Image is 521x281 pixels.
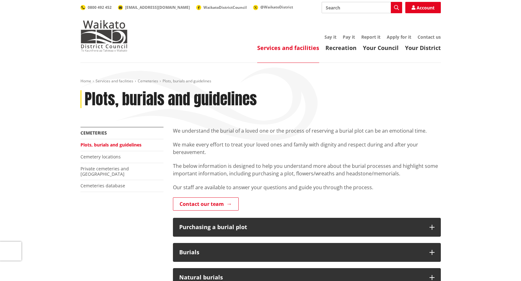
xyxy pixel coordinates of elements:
[80,5,112,10] a: 0800 492 452
[196,5,247,10] a: WaikatoDistrictCouncil
[80,79,441,84] nav: breadcrumb
[173,243,441,262] button: Burials
[80,20,128,52] img: Waikato District Council - Te Kaunihera aa Takiwaa o Waikato
[173,162,441,177] p: The below information is designed to help you understand more about the burial processes and high...
[88,5,112,10] span: 0800 492 452
[387,34,411,40] a: Apply for it
[179,274,423,281] div: Natural burials
[260,4,293,10] span: @WaikatoDistrict
[80,183,125,189] a: Cemeteries database
[173,197,239,211] a: Contact our team
[85,90,257,108] h1: Plots, burials and guidelines
[80,130,107,136] a: Cemeteries
[80,142,141,148] a: Plots, burials and guidelines
[343,34,355,40] a: Pay it
[179,224,423,230] div: Purchasing a burial plot
[257,44,319,52] a: Services and facilities
[405,2,441,13] a: Account
[322,2,402,13] input: Search input
[405,44,441,52] a: Your District
[418,34,441,40] a: Contact us
[203,5,247,10] span: WaikatoDistrictCouncil
[80,154,121,160] a: Cemetery locations
[173,184,441,191] p: Our staff are available to answer your questions and guide you through the process.
[361,34,380,40] a: Report it
[118,5,190,10] a: [EMAIL_ADDRESS][DOMAIN_NAME]
[80,166,129,177] a: Private cemeteries and [GEOGRAPHIC_DATA]
[173,218,441,237] button: Purchasing a burial plot
[80,78,91,84] a: Home
[163,78,211,84] span: Plots, burials and guidelines
[173,127,441,135] p: We understand the burial of a loved one or the process of reserving a burial plot can be an emoti...
[125,5,190,10] span: [EMAIL_ADDRESS][DOMAIN_NAME]
[324,34,336,40] a: Say it
[138,78,158,84] a: Cemeteries
[325,44,357,52] a: Recreation
[173,141,441,156] p: We make every effort to treat your loved ones and family with dignity and respect during and afte...
[96,78,133,84] a: Services and facilities
[363,44,399,52] a: Your Council
[179,249,423,256] div: Burials
[253,4,293,10] a: @WaikatoDistrict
